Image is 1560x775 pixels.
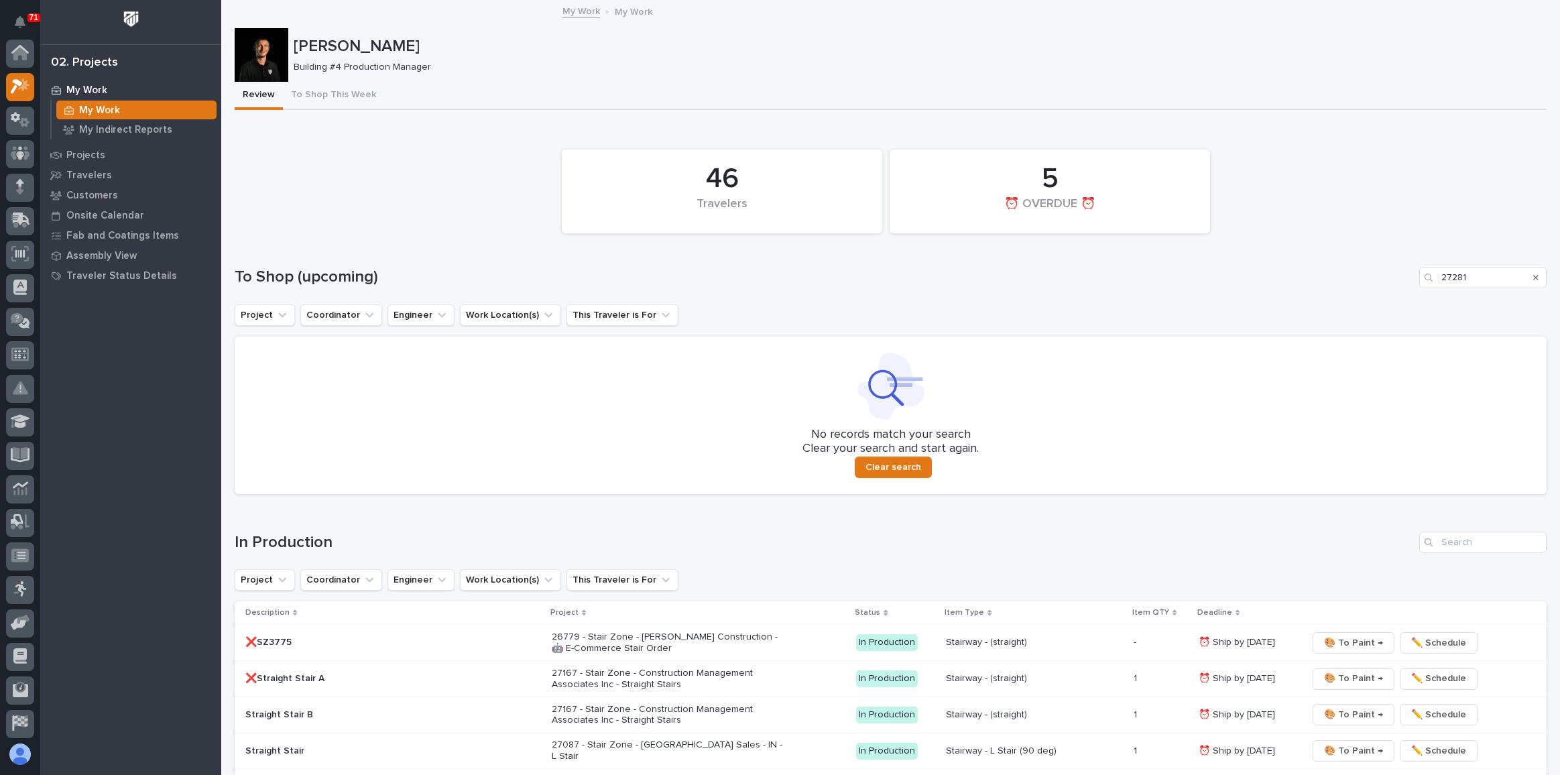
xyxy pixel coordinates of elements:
[1411,635,1466,651] span: ✏️ Schedule
[66,170,112,182] p: Travelers
[79,124,172,136] p: My Indirect Reports
[946,746,1123,757] p: Stairway - L Stair (90 deg)
[1400,740,1478,762] button: ✏️ Schedule
[855,457,932,478] button: Clear search
[585,197,859,225] div: Travelers
[1199,634,1278,648] p: ⏰ Ship by [DATE]
[946,637,1123,648] p: Stairway - (straight)
[585,162,859,196] div: 46
[235,625,1547,661] tr: ❌SZ377526779 - Stair Zone - [PERSON_NAME] Construction - 🤖 E-Commerce Stair OrderIn ProductionSta...
[865,461,921,473] span: Clear search
[66,210,144,222] p: Onsite Calendar
[235,82,283,110] button: Review
[1199,707,1278,721] p: ⏰ Ship by [DATE]
[552,739,786,762] p: 27087 - Stair Zone - [GEOGRAPHIC_DATA] Sales - IN - L Stair
[460,304,561,326] button: Work Location(s)
[946,673,1123,684] p: Stairway - (straight)
[1134,634,1139,648] p: -
[66,150,105,162] p: Projects
[40,145,221,165] a: Projects
[1400,668,1478,690] button: ✏️ Schedule
[40,245,221,265] a: Assembly View
[79,105,120,117] p: My Work
[1199,670,1278,684] p: ⏰ Ship by [DATE]
[1324,635,1383,651] span: 🎨 To Paint →
[40,205,221,225] a: Onsite Calendar
[52,101,221,119] a: My Work
[40,80,221,100] a: My Work
[235,304,295,326] button: Project
[6,740,34,768] button: users-avatar
[245,709,480,721] p: Straight Stair B
[294,62,1536,73] p: Building #4 Production Manager
[283,82,384,110] button: To Shop This Week
[235,267,1414,287] h1: To Shop (upcoming)
[1313,704,1394,725] button: 🎨 To Paint →
[1411,707,1466,723] span: ✏️ Schedule
[66,190,118,202] p: Customers
[6,8,34,36] button: Notifications
[552,668,786,691] p: 27167 - Stair Zone - Construction Management Associates Inc - Straight Stairs
[1134,670,1140,684] p: 1
[1313,740,1394,762] button: 🎨 To Paint →
[1197,605,1232,620] p: Deadline
[1324,707,1383,723] span: 🎨 To Paint →
[550,605,579,620] p: Project
[235,661,1547,697] tr: ❌Straight Stair A27167 - Stair Zone - Construction Management Associates Inc - Straight StairsIn ...
[66,84,107,97] p: My Work
[66,250,137,262] p: Assembly View
[1411,743,1466,759] span: ✏️ Schedule
[1419,532,1547,553] input: Search
[856,707,918,723] div: In Production
[802,442,979,457] p: Clear your search and start again.
[52,120,221,139] a: My Indirect Reports
[562,3,600,18] a: My Work
[235,533,1414,552] h1: In Production
[1419,267,1547,288] input: Search
[66,270,177,282] p: Traveler Status Details
[40,185,221,205] a: Customers
[1199,743,1278,757] p: ⏰ Ship by [DATE]
[615,3,652,18] p: My Work
[946,709,1123,721] p: Stairway - (straight)
[245,673,480,684] p: ❌Straight Stair A
[17,16,34,38] div: Notifications71
[245,605,290,620] p: Description
[856,670,918,687] div: In Production
[1324,670,1383,687] span: 🎨 To Paint →
[1400,704,1478,725] button: ✏️ Schedule
[1324,743,1383,759] span: 🎨 To Paint →
[945,605,984,620] p: Item Type
[912,197,1187,225] div: ⏰ OVERDUE ⏰
[235,733,1547,769] tr: Straight Stair27087 - Stair Zone - [GEOGRAPHIC_DATA] Sales - IN - L StairIn ProductionStairway - ...
[1313,632,1394,654] button: 🎨 To Paint →
[235,569,295,591] button: Project
[552,704,786,727] p: 27167 - Stair Zone - Construction Management Associates Inc - Straight Stairs
[1134,707,1140,721] p: 1
[235,697,1547,733] tr: Straight Stair B27167 - Stair Zone - Construction Management Associates Inc - Straight StairsIn P...
[40,225,221,245] a: Fab and Coatings Items
[856,634,918,651] div: In Production
[245,637,480,648] p: ❌SZ3775
[1411,670,1466,687] span: ✏️ Schedule
[855,605,880,620] p: Status
[245,746,480,757] p: Straight Stair
[300,304,382,326] button: Coordinator
[460,569,561,591] button: Work Location(s)
[40,165,221,185] a: Travelers
[300,569,382,591] button: Coordinator
[1134,743,1140,757] p: 1
[29,13,38,22] p: 71
[40,265,221,286] a: Traveler Status Details
[387,569,455,591] button: Engineer
[552,632,786,654] p: 26779 - Stair Zone - [PERSON_NAME] Construction - 🤖 E-Commerce Stair Order
[119,7,143,32] img: Workspace Logo
[1400,632,1478,654] button: ✏️ Schedule
[1313,668,1394,690] button: 🎨 To Paint →
[856,743,918,760] div: In Production
[294,37,1541,56] p: [PERSON_NAME]
[251,428,1531,442] p: No records match your search
[912,162,1187,196] div: 5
